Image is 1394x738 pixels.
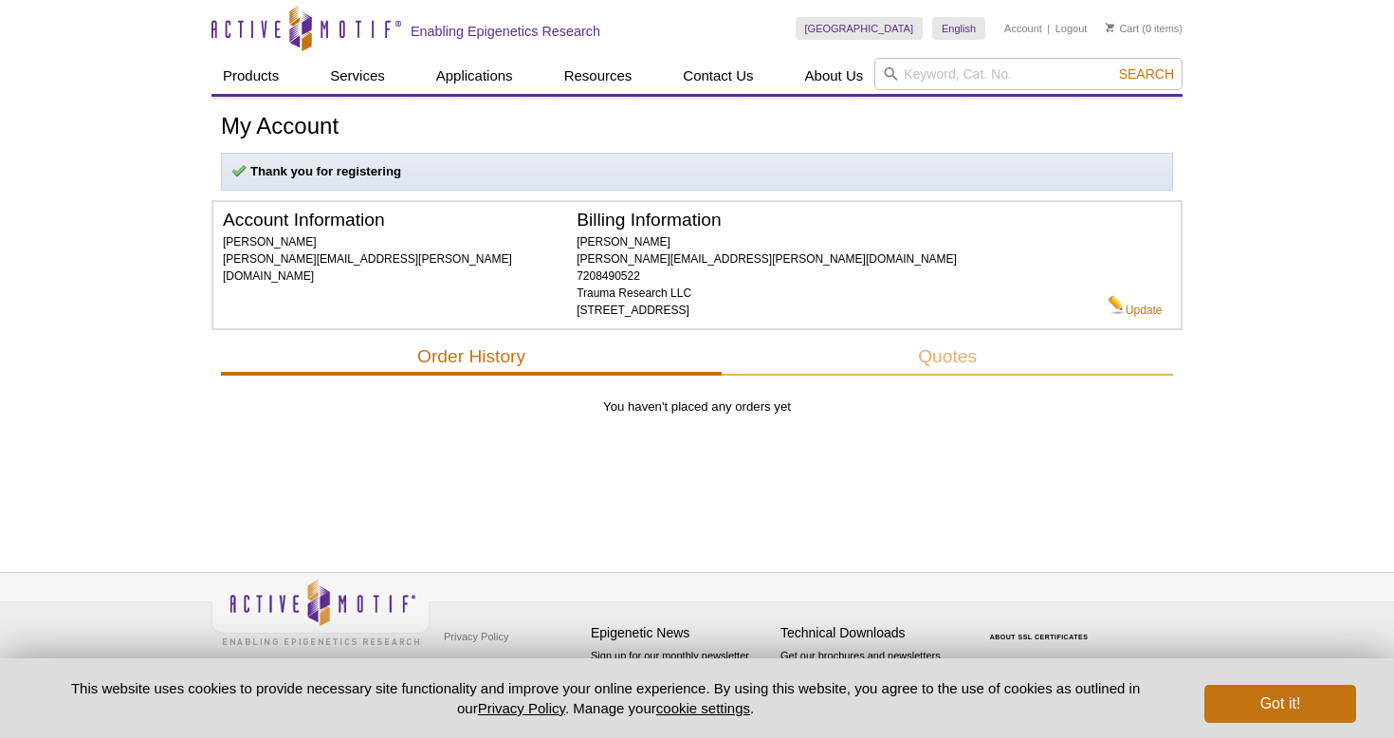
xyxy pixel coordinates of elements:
[478,700,565,716] a: Privacy Policy
[221,114,1173,141] h1: My Account
[794,58,875,94] a: About Us
[1106,22,1139,35] a: Cart
[1004,22,1042,35] a: Account
[319,58,396,94] a: Services
[211,573,430,650] img: Active Motif,
[780,625,961,641] h4: Technical Downloads
[1047,17,1050,40] li: |
[722,340,1173,376] button: Quotes
[1055,22,1088,35] a: Logout
[231,163,1163,180] p: Thank you for registering
[932,17,985,40] a: English
[671,58,764,94] a: Contact Us
[796,17,924,40] a: [GEOGRAPHIC_DATA]
[1108,295,1163,319] a: Update
[990,634,1089,640] a: ABOUT SSL CERTIFICATES
[780,648,961,696] p: Get our brochures and newsletters, or request them by mail.
[439,651,539,679] a: Terms & Conditions
[1119,66,1174,82] span: Search
[1106,17,1183,40] li: (0 items)
[553,58,644,94] a: Resources
[439,622,513,651] a: Privacy Policy
[577,235,957,317] span: [PERSON_NAME] [PERSON_NAME][EMAIL_ADDRESS][PERSON_NAME][DOMAIN_NAME] 7208490522 Trauma Research L...
[1204,685,1356,723] button: Got it!
[38,678,1173,718] p: This website uses cookies to provide necessary site functionality and improve your online experie...
[223,212,577,229] h2: Account Information
[411,23,600,40] h2: Enabling Epigenetics Research
[874,58,1183,90] input: Keyword, Cat. No.
[577,212,1108,229] h2: Billing Information
[211,58,290,94] a: Products
[591,648,771,712] p: Sign up for our monthly newsletter highlighting recent publications in the field of epigenetics.
[591,625,771,641] h4: Epigenetic News
[970,606,1112,648] table: Click to Verify - This site chose Symantec SSL for secure e-commerce and confidential communicati...
[425,58,524,94] a: Applications
[221,340,722,376] button: Order History
[1113,65,1180,83] button: Search
[1106,23,1114,32] img: Your Cart
[221,398,1173,415] p: You haven't placed any orders yet
[1108,295,1126,314] img: Edit
[223,235,512,283] span: [PERSON_NAME] [PERSON_NAME][EMAIL_ADDRESS][PERSON_NAME][DOMAIN_NAME]
[656,700,750,716] button: cookie settings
